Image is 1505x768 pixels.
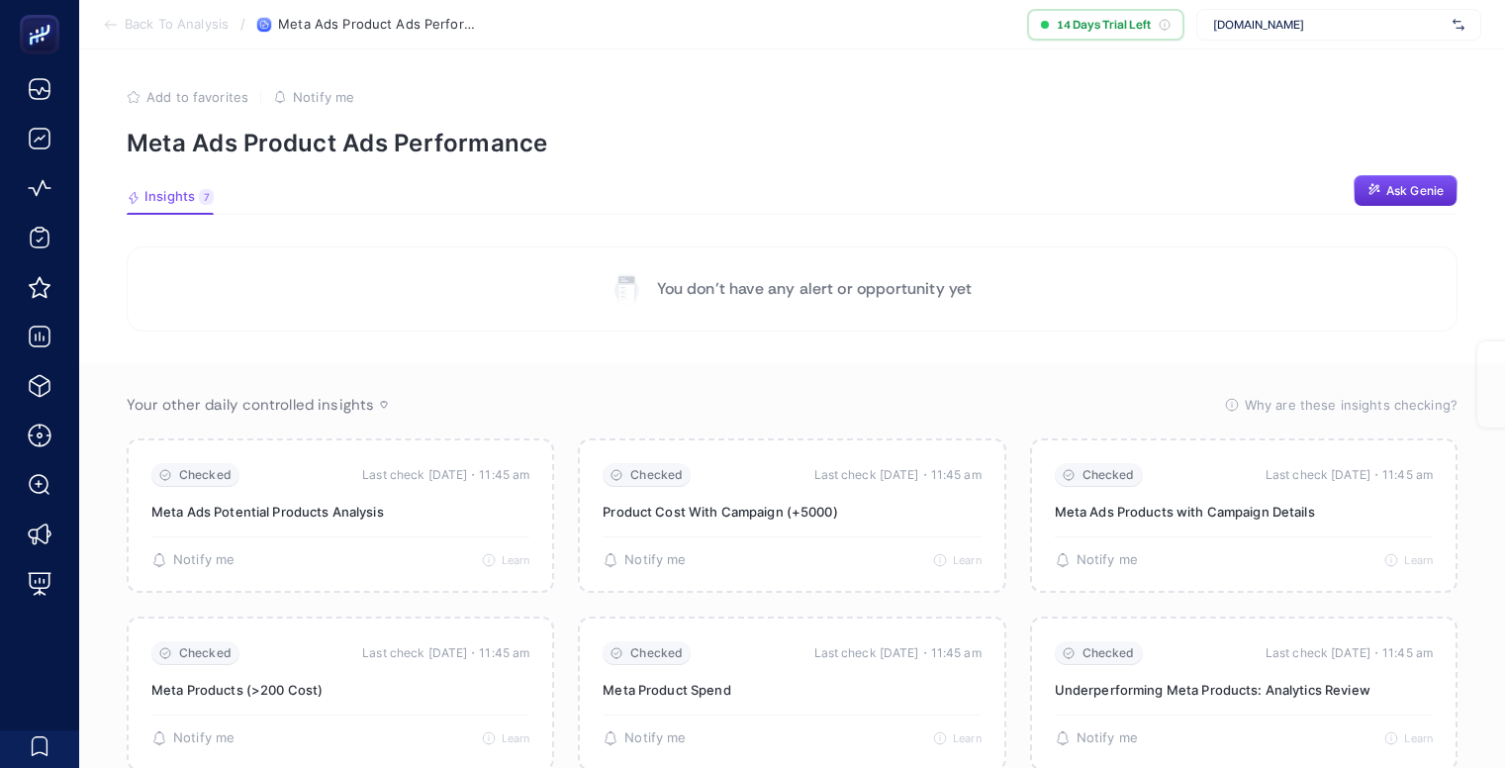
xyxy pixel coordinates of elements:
div: 7 [199,189,214,205]
p: Meta Ads Products with Campaign Details [1055,503,1433,521]
span: Insights [144,189,195,205]
time: Last check [DATE]・11:45 am [362,643,529,663]
button: Notify me [1055,552,1138,568]
button: Learn [1384,553,1433,567]
button: Learn [933,731,982,745]
button: Learn [482,731,530,745]
span: Checked [630,646,683,661]
p: You don’t have any alert or opportunity yet [657,277,973,301]
button: Notify me [1055,730,1138,746]
span: Notify me [624,730,686,746]
span: Add to favorites [146,89,248,105]
time: Last check [DATE]・11:45 am [362,465,529,485]
button: Learn [933,553,982,567]
button: Learn [1384,731,1433,745]
p: Meta Products (>200 Cost) [151,681,529,699]
time: Last check [DATE]・11:45 am [1266,465,1433,485]
p: Underperforming Meta Products: Analytics Review [1055,681,1433,699]
span: Learn [1404,731,1433,745]
button: Notify me [151,730,235,746]
time: Last check [DATE]・11:45 am [814,465,982,485]
span: Your other daily controlled insights [127,395,374,415]
span: Checked [179,468,232,483]
span: [DOMAIN_NAME] [1213,17,1445,33]
button: Notify me [603,552,686,568]
span: Ask Genie [1386,183,1444,199]
p: Meta Ads Product Ads Performance [127,129,1458,157]
button: Ask Genie [1354,175,1458,207]
span: Notify me [1077,552,1138,568]
button: Learn [482,553,530,567]
button: Notify me [273,89,354,105]
span: Notify me [624,552,686,568]
span: Learn [953,731,982,745]
span: Notify me [293,89,354,105]
p: Product Cost With Campaign (+5000) [603,503,981,521]
button: Notify me [603,730,686,746]
span: Learn [502,553,530,567]
time: Last check [DATE]・11:45 am [1266,643,1433,663]
button: Notify me [151,552,235,568]
img: svg%3e [1453,15,1464,35]
span: Notify me [173,730,235,746]
p: Meta Product Spend [603,681,981,699]
span: 14 Days Trial Left [1057,17,1151,33]
button: Add to favorites [127,89,248,105]
span: Learn [502,731,530,745]
time: Last check [DATE]・11:45 am [814,643,982,663]
span: Notify me [173,552,235,568]
span: / [240,16,245,32]
span: Learn [953,553,982,567]
span: Checked [630,468,683,483]
span: Learn [1404,553,1433,567]
span: Back To Analysis [125,17,229,33]
p: Meta Ads Potential Products Analysis [151,503,529,521]
span: Checked [1082,646,1135,661]
span: Checked [179,646,232,661]
span: Checked [1082,468,1135,483]
span: Meta Ads Product Ads Performance [278,17,476,33]
span: Notify me [1077,730,1138,746]
span: Why are these insights checking? [1245,395,1458,415]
